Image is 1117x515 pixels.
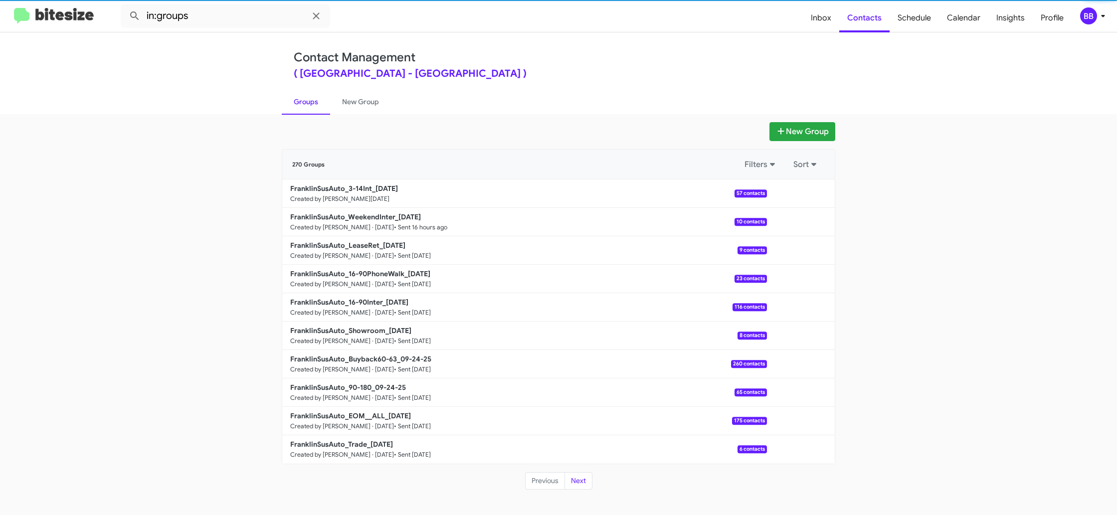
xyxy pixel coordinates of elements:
a: FranklinSusAuto_3-14Int_[DATE]Created by [PERSON_NAME][DATE]57 contacts [282,179,767,208]
small: Created by [PERSON_NAME] · [DATE] [290,252,394,260]
input: Search [121,4,330,28]
small: Created by [PERSON_NAME] · [DATE] [290,280,394,288]
small: • Sent [DATE] [394,309,431,317]
small: • Sent [DATE] [394,280,431,288]
a: FranklinSusAuto_WeekendInter_[DATE]Created by [PERSON_NAME] · [DATE]• Sent 16 hours ago10 contacts [282,208,767,236]
b: FranklinSusAuto_3-14Int_[DATE] [290,184,398,193]
small: • Sent [DATE] [394,422,431,430]
span: 10 contacts [735,218,767,226]
button: Sort [787,156,825,173]
small: Created by [PERSON_NAME] · [DATE] [290,451,394,459]
a: FranklinSusAuto_90-180_09-24-25Created by [PERSON_NAME] · [DATE]• Sent [DATE]65 contacts [282,378,767,407]
span: 23 contacts [735,275,767,283]
button: New Group [769,122,835,141]
small: • Sent [DATE] [394,451,431,459]
a: Profile [1033,3,1072,32]
a: FranklinSusAuto_16-90Inter_[DATE]Created by [PERSON_NAME] · [DATE]• Sent [DATE]116 contacts [282,293,767,322]
a: New Group [330,89,391,115]
small: Created by [PERSON_NAME] · [DATE] [290,422,394,430]
small: Created by [PERSON_NAME] · [DATE] [290,394,394,402]
span: 260 contacts [731,360,767,368]
a: Inbox [803,3,839,32]
button: BB [1072,7,1106,24]
b: FranklinSusAuto_16-90Inter_[DATE] [290,298,408,307]
button: Next [564,472,592,490]
span: 270 Groups [292,161,325,168]
a: FranklinSusAuto_Showroom_[DATE]Created by [PERSON_NAME] · [DATE]• Sent [DATE]8 contacts [282,322,767,350]
b: FranklinSusAuto_EOM__ALL_[DATE] [290,411,411,420]
small: Created by [PERSON_NAME] · [DATE] [290,337,394,345]
div: BB [1080,7,1097,24]
a: Contacts [839,3,890,32]
a: Contact Management [294,50,415,65]
a: Groups [282,89,330,115]
span: 116 contacts [733,303,767,311]
span: 9 contacts [738,246,767,254]
span: 6 contacts [738,445,767,453]
a: FranklinSusAuto_16-90PhoneWalk_[DATE]Created by [PERSON_NAME] · [DATE]• Sent [DATE]23 contacts [282,265,767,293]
small: Created by [PERSON_NAME] · [DATE] [290,309,394,317]
small: • Sent [DATE] [394,252,431,260]
b: FranklinSusAuto_WeekendInter_[DATE] [290,212,421,221]
a: Schedule [890,3,939,32]
b: FranklinSusAuto_16-90PhoneWalk_[DATE] [290,269,430,278]
small: Created by [PERSON_NAME][DATE] [290,195,389,203]
div: ( [GEOGRAPHIC_DATA] - [GEOGRAPHIC_DATA] ) [294,69,823,79]
span: 175 contacts [732,417,767,425]
b: FranklinSusAuto_Trade_[DATE] [290,440,393,449]
b: FranklinSusAuto_Showroom_[DATE] [290,326,411,335]
button: Filters [739,156,783,173]
span: 65 contacts [735,388,767,396]
span: 8 contacts [738,332,767,340]
a: Insights [988,3,1033,32]
small: • Sent [DATE] [394,394,431,402]
small: • Sent [DATE] [394,365,431,373]
small: • Sent [DATE] [394,337,431,345]
span: 57 contacts [735,189,767,197]
b: FranklinSusAuto_90-180_09-24-25 [290,383,406,392]
a: Calendar [939,3,988,32]
a: FranklinSusAuto_Trade_[DATE]Created by [PERSON_NAME] · [DATE]• Sent [DATE]6 contacts [282,435,767,464]
a: FranklinSusAuto_EOM__ALL_[DATE]Created by [PERSON_NAME] · [DATE]• Sent [DATE]175 contacts [282,407,767,435]
b: FranklinSusAuto_LeaseRet_[DATE] [290,241,405,250]
small: Created by [PERSON_NAME] · [DATE] [290,223,394,231]
small: Created by [PERSON_NAME] · [DATE] [290,365,394,373]
b: FranklinSusAuto_Buyback60-63_09-24-25 [290,354,431,363]
a: FranklinSusAuto_LeaseRet_[DATE]Created by [PERSON_NAME] · [DATE]• Sent [DATE]9 contacts [282,236,767,265]
a: FranklinSusAuto_Buyback60-63_09-24-25Created by [PERSON_NAME] · [DATE]• Sent [DATE]260 contacts [282,350,767,378]
small: • Sent 16 hours ago [394,223,447,231]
